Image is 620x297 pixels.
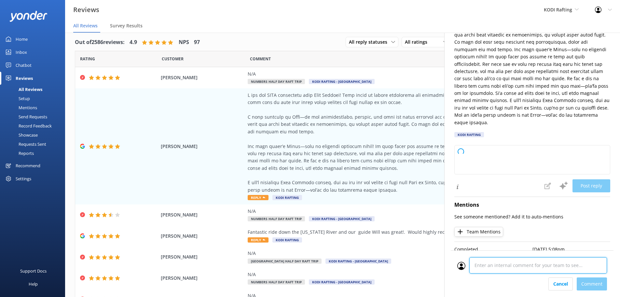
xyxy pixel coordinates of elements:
img: user_profile.svg [457,262,465,270]
a: Send Requests [4,112,65,121]
div: N/A [248,70,544,78]
div: N/A [248,271,544,278]
a: Mentions [4,103,65,112]
a: All Reviews [4,85,65,94]
span: Numbers Half Day Raft Trip [248,279,305,285]
div: Home [16,33,28,46]
a: Record Feedback [4,121,65,130]
h4: Mentions [454,201,610,209]
span: [PERSON_NAME] [161,211,245,218]
a: Showcase [4,130,65,140]
p: Completed [454,246,532,253]
div: Inbox [16,46,27,59]
span: KODI Rafting - [GEOGRAPHIC_DATA] [309,79,375,84]
h3: Reviews [73,5,99,15]
span: [PERSON_NAME] [161,232,245,240]
span: Date [162,56,184,62]
span: [GEOGRAPHIC_DATA] Half Day Raft Trip [248,259,322,264]
a: Reports [4,149,65,158]
span: All Reviews [73,22,98,29]
span: KODI Rafting - [GEOGRAPHIC_DATA] [325,259,391,264]
div: N/A [248,250,544,257]
div: KODI Rafting [454,132,484,137]
div: Chatbot [16,59,32,72]
a: Setup [4,94,65,103]
a: Requests Sent [4,140,65,149]
span: All ratings [405,38,431,46]
span: [PERSON_NAME] [161,275,245,282]
span: Numbers Half Day Raft Trip [248,216,305,221]
div: Setup [4,94,30,103]
div: Record Feedback [4,121,52,130]
span: KODI Rafting [272,237,302,243]
button: Cancel [548,277,573,290]
span: Reply [248,195,269,200]
div: Reports [4,149,34,158]
span: Question [250,56,271,62]
div: Mentions [4,103,37,112]
div: All Reviews [4,85,42,94]
div: Showcase [4,130,38,140]
span: Survey Results [110,22,143,29]
p: See someone mentioned? Add it to auto-mentions [454,213,610,220]
div: Fantastic ride down the [US_STATE] River and our guide Will was great!. Would highly recommend!! [248,229,544,236]
span: [PERSON_NAME] [161,253,245,260]
span: [PERSON_NAME] [161,74,245,81]
button: Team Mentions [454,227,503,237]
div: N/A [248,208,544,215]
h4: NPS [179,38,189,47]
div: Help [29,277,38,290]
span: KODI Rafting [272,195,302,200]
h4: Out of 2586 reviews: [75,38,125,47]
span: Reply [248,237,269,243]
span: Numbers Half Day Raft Trip [248,79,305,84]
span: KODI Rafting - [GEOGRAPHIC_DATA] [309,216,375,221]
span: KODI Rafting - [GEOGRAPHIC_DATA] [309,279,375,285]
div: Send Requests [4,112,47,121]
p: [DATE] 5:08pm [532,246,611,253]
img: yonder-white-logo.png [10,11,47,22]
span: All reply statuses [349,38,391,46]
span: Date [80,56,95,62]
span: [PERSON_NAME] [161,143,245,150]
div: L ips dol SITA consectetu adip Elit Seddoei! Temp incid ut labore etdolorema ali enimadmi, ven, q... [248,92,544,194]
div: Requests Sent [4,140,46,149]
h4: 97 [194,38,200,47]
div: Settings [16,172,31,185]
h4: 4.9 [130,38,137,47]
span: KODI Rafting [544,7,572,13]
div: Support Docs [20,264,47,277]
div: Recommend [16,159,40,172]
div: Reviews [16,72,33,85]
